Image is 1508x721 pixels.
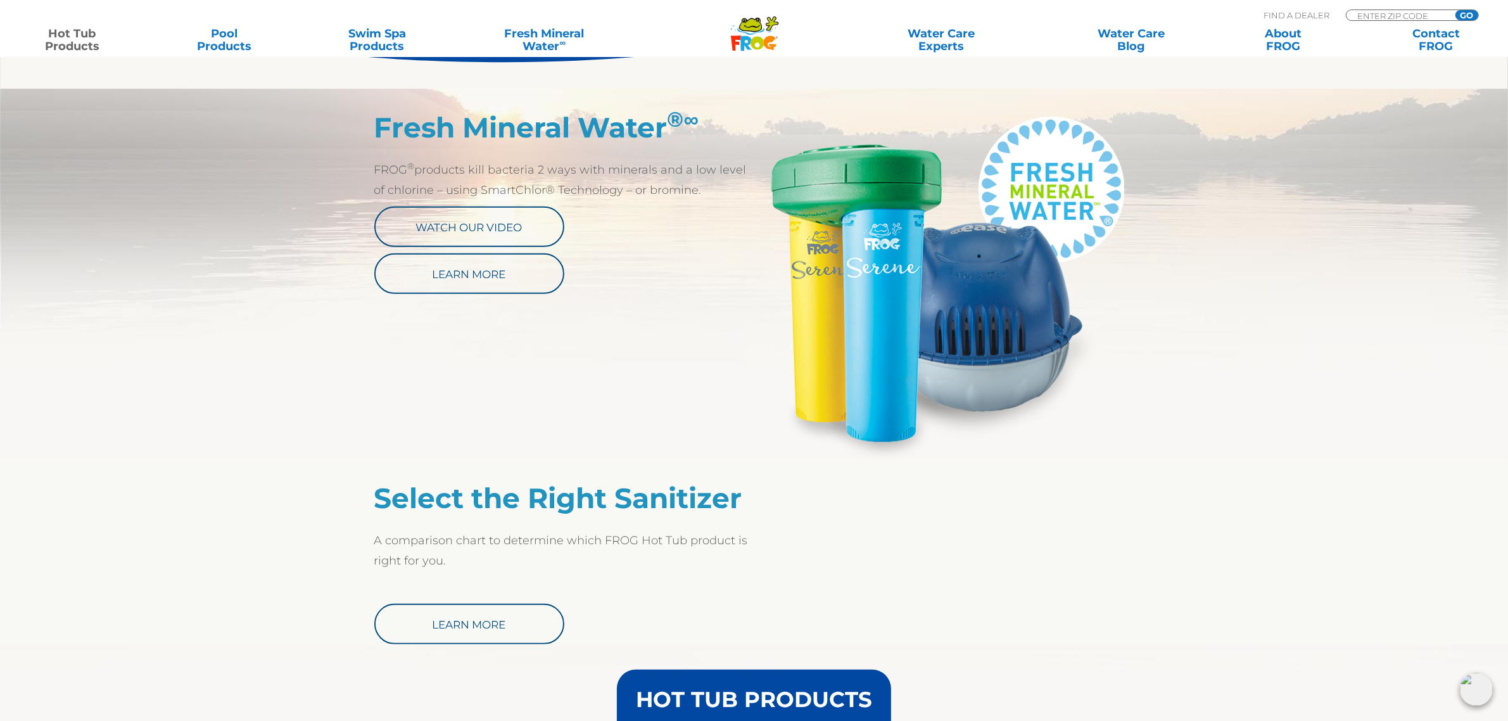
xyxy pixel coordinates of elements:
a: Swim SpaProducts [318,27,436,53]
sup: ® [668,106,699,132]
p: A comparison chart to determine which FROG Hot Tub product is right for you. [374,530,754,571]
sup: ∞ [560,37,566,48]
p: Find A Dealer [1264,10,1329,21]
h2: Select the Right Sanitizer [374,482,754,514]
a: Learn More [374,604,564,644]
a: Water CareBlog [1072,27,1190,53]
p: FROG products kill bacteria 2 ways with minerals and a low level of chlorine – using SmartChlor® ... [374,160,754,200]
img: openIcon [1460,673,1493,706]
img: Serene_@ease_FMW [754,111,1134,459]
sup: ® [408,161,415,171]
input: GO [1455,10,1478,20]
a: Hot TubProducts [13,27,131,53]
a: Learn More [374,253,564,294]
a: PoolProducts [165,27,284,53]
a: Fresh MineralWater∞ [470,27,618,53]
a: Watch Our Video [374,207,564,247]
h3: HOT TUB PRODUCTS [636,689,872,710]
em: ∞ [684,106,699,132]
input: Zip Code Form [1356,10,1441,21]
a: AboutFROG [1224,27,1343,53]
h2: Fresh Mineral Water [374,111,754,144]
a: ContactFROG [1377,27,1495,53]
a: Water CareExperts [845,27,1037,53]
